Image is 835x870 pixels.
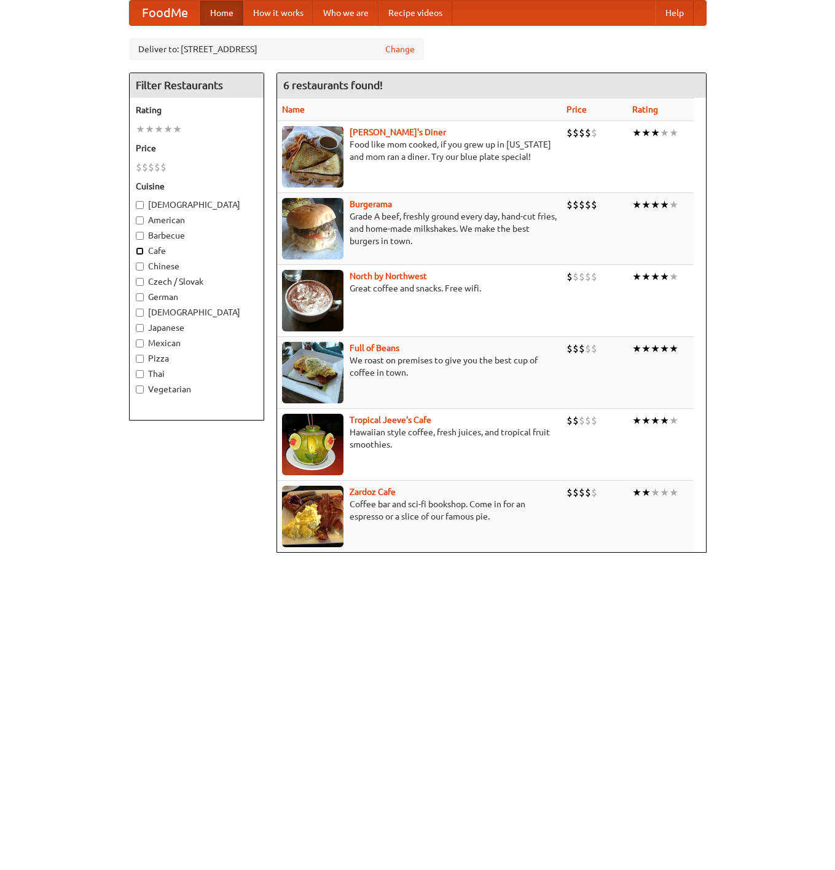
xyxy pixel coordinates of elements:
[669,414,678,427] li: ★
[585,126,591,140] li: $
[282,105,305,114] a: Name
[282,498,557,523] p: Coffee bar and sci-fi bookshop. Come in for an espresso or a slice of our famous pie.
[282,342,343,403] img: beans.jpg
[591,270,597,283] li: $
[579,126,585,140] li: $
[573,342,579,355] li: $
[350,415,431,425] a: Tropical Jeeve's Cafe
[136,278,144,286] input: Czech / Slovak
[566,270,573,283] li: $
[632,270,641,283] li: ★
[591,198,597,212] li: $
[378,1,452,25] a: Recipe videos
[651,486,660,499] li: ★
[136,201,144,209] input: [DEMOGRAPHIC_DATA]
[641,414,651,427] li: ★
[573,270,579,283] li: $
[566,198,573,212] li: $
[136,352,257,365] label: Pizza
[350,343,399,353] a: Full of Beans
[136,386,144,393] input: Vegetarian
[173,122,182,136] li: ★
[142,160,148,174] li: $
[136,293,144,301] input: German
[573,198,579,212] li: $
[136,309,144,317] input: [DEMOGRAPHIC_DATA]
[130,1,200,25] a: FoodMe
[282,486,343,547] img: zardoz.jpg
[579,486,585,499] li: $
[136,214,257,226] label: American
[136,324,144,332] input: Japanese
[136,216,144,224] input: American
[136,245,257,257] label: Cafe
[566,342,573,355] li: $
[651,414,660,427] li: ★
[154,122,163,136] li: ★
[282,210,557,247] p: Grade A beef, freshly ground every day, hand-cut fries, and home-made milkshakes. We make the bes...
[350,487,396,497] b: Zardoz Cafe
[136,355,144,363] input: Pizza
[136,337,257,349] label: Mexican
[660,342,669,355] li: ★
[591,486,597,499] li: $
[632,198,641,212] li: ★
[130,73,264,98] h4: Filter Restaurants
[573,126,579,140] li: $
[573,414,579,427] li: $
[145,122,154,136] li: ★
[282,414,343,475] img: jeeves.jpg
[632,342,641,355] li: ★
[566,105,587,114] a: Price
[136,275,257,288] label: Czech / Slovak
[136,180,257,192] h5: Cuisine
[632,486,641,499] li: ★
[591,414,597,427] li: $
[148,160,154,174] li: $
[136,263,144,271] input: Chinese
[573,486,579,499] li: $
[136,229,257,242] label: Barbecue
[136,160,142,174] li: $
[350,127,446,137] a: [PERSON_NAME]'s Diner
[579,270,585,283] li: $
[585,414,591,427] li: $
[385,43,415,55] a: Change
[632,126,641,140] li: ★
[154,160,160,174] li: $
[350,199,392,209] a: Burgerama
[136,339,144,347] input: Mexican
[282,126,343,188] img: sallys.jpg
[641,198,651,212] li: ★
[579,342,585,355] li: $
[282,138,557,163] p: Food like mom cooked, if you grew up in [US_STATE] and mom ran a diner. Try our blue plate special!
[651,198,660,212] li: ★
[669,342,678,355] li: ★
[200,1,243,25] a: Home
[282,354,557,379] p: We roast on premises to give you the best cup of coffee in town.
[136,122,145,136] li: ★
[660,198,669,212] li: ★
[243,1,313,25] a: How it works
[632,105,658,114] a: Rating
[129,38,424,60] div: Deliver to: [STREET_ADDRESS]
[136,368,257,380] label: Thai
[136,383,257,395] label: Vegetarian
[669,486,678,499] li: ★
[641,126,651,140] li: ★
[282,282,557,295] p: Great coffee and snacks. Free wifi.
[660,270,669,283] li: ★
[350,271,427,281] a: North by Northwest
[585,270,591,283] li: $
[669,270,678,283] li: ★
[641,486,651,499] li: ★
[579,198,585,212] li: $
[641,342,651,355] li: ★
[566,486,573,499] li: $
[160,160,167,174] li: $
[136,142,257,154] h5: Price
